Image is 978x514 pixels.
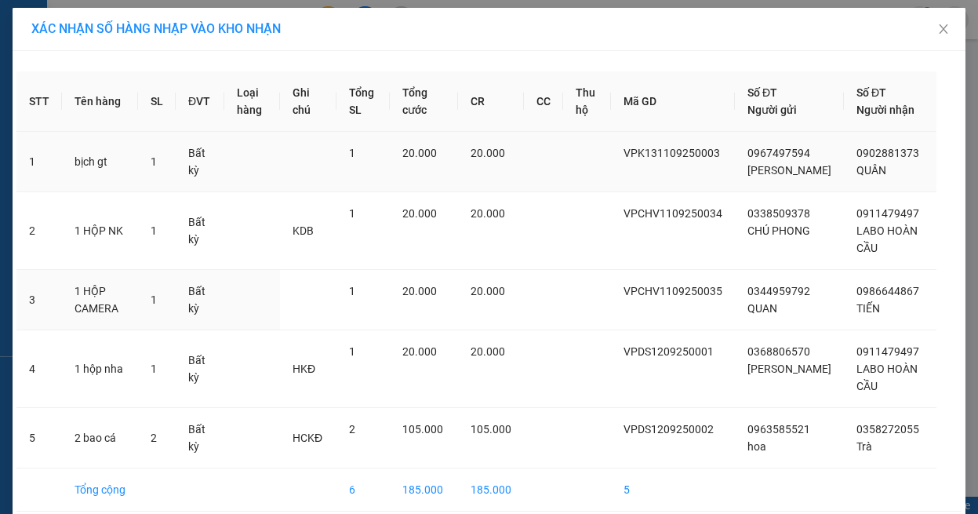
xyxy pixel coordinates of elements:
th: Tổng SL [336,71,390,132]
span: XÁC NHẬN SỐ HÀNG NHẬP VÀO KHO NHẬN [31,21,281,36]
td: 185.000 [458,468,524,512]
td: Bất kỳ [176,330,224,408]
span: LABO HOÀN CẦU [856,224,918,254]
th: ĐVT [176,71,224,132]
td: 1 hộp nha [62,330,138,408]
span: VPK131109250003 [624,147,720,159]
th: CC [524,71,563,132]
th: SL [138,71,176,132]
span: 1 [349,147,355,159]
button: Close [922,8,965,52]
span: Số ĐT [856,86,886,99]
span: HKĐ [293,363,315,375]
td: 2 [16,192,62,270]
td: Bất kỳ [176,192,224,270]
span: QUAN [747,302,777,315]
span: Trà [856,440,872,453]
td: 1 [16,132,62,192]
span: 20.000 [402,285,437,297]
span: 20.000 [471,207,505,220]
th: Tổng cước [390,71,458,132]
span: VPDS1209250001 [624,345,714,358]
span: hoa [747,440,766,453]
span: [PERSON_NAME] [747,164,831,177]
td: 3 [16,270,62,330]
td: Bất kỳ [176,408,224,468]
span: 105.000 [402,423,443,436]
td: bịch gt [62,132,138,192]
span: CHÚ PHONG [747,224,810,237]
span: 1 [151,155,157,168]
td: 1 HỘP NK [62,192,138,270]
span: VPCHV1109250035 [624,285,722,297]
span: 0902881373 [856,147,919,159]
td: 2 bao cá [62,408,138,468]
td: 185.000 [390,468,458,512]
th: Mã GD [611,71,735,132]
span: 0338509378 [747,207,810,220]
th: Thu hộ [563,71,611,132]
span: 1 [349,285,355,297]
span: 20.000 [402,345,437,358]
th: Loại hàng [224,71,280,132]
span: 2 [151,432,157,444]
span: [PERSON_NAME] [747,363,831,375]
th: Ghi chú [280,71,336,132]
td: 1 HỘP CAMERA [62,270,138,330]
th: Tên hàng [62,71,138,132]
span: 2 [349,423,355,436]
span: 0368806570 [747,345,810,358]
td: 5 [16,408,62,468]
td: Tổng cộng [62,468,138,512]
span: VPCHV1109250034 [624,207,722,220]
th: CR [458,71,524,132]
span: 20.000 [402,147,437,159]
span: 1 [349,207,355,220]
span: 1 [349,345,355,358]
td: 6 [336,468,390,512]
td: 5 [611,468,735,512]
span: 20.000 [471,345,505,358]
span: 0963585521 [747,423,810,436]
span: TIẾN [856,302,880,315]
span: 1 [151,293,157,306]
span: VPDS1209250002 [624,423,714,436]
span: LABO HOÀN CẦU [856,363,918,392]
span: 1 [151,224,157,237]
span: Người gửi [747,104,797,116]
span: HCKĐ [293,432,322,444]
span: 0986644867 [856,285,919,297]
span: KDB [293,224,314,237]
td: Bất kỳ [176,132,224,192]
span: 20.000 [402,207,437,220]
span: 0967497594 [747,147,810,159]
td: Bất kỳ [176,270,224,330]
span: 105.000 [471,423,511,436]
span: 0358272055 [856,423,919,436]
th: STT [16,71,62,132]
span: 1 [151,363,157,375]
span: Số ĐT [747,86,777,99]
span: 0911479497 [856,345,919,358]
span: QUÂN [856,164,886,177]
span: 20.000 [471,147,505,159]
span: Người nhận [856,104,914,116]
span: 0911479497 [856,207,919,220]
span: 0344959792 [747,285,810,297]
td: 4 [16,330,62,408]
span: 20.000 [471,285,505,297]
span: close [937,23,950,35]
